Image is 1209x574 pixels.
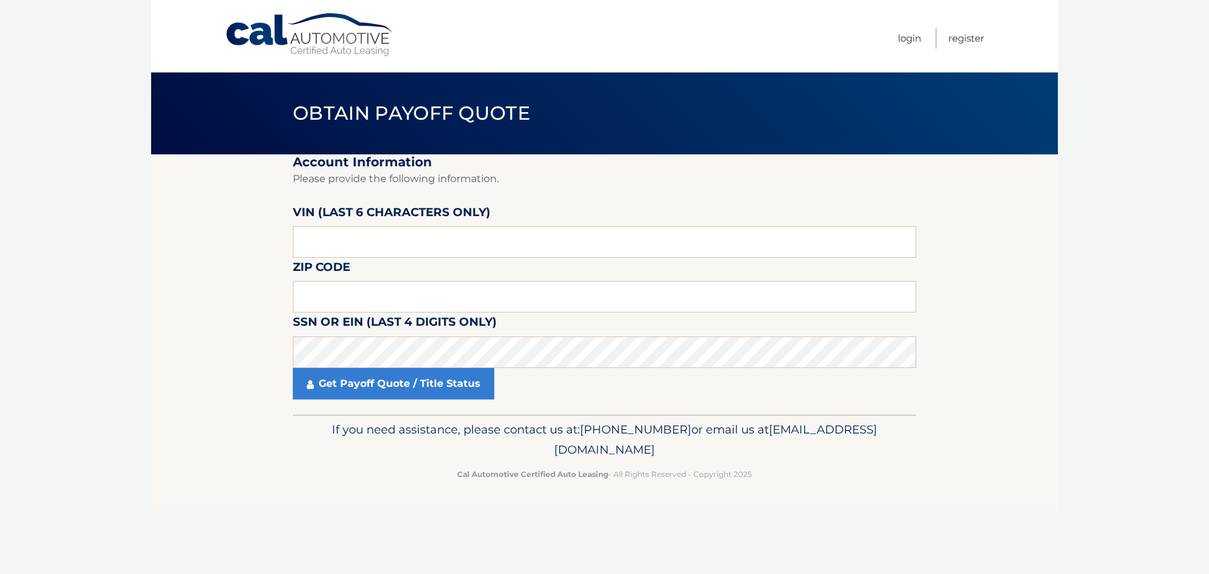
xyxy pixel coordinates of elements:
label: VIN (last 6 characters only) [293,203,491,226]
a: Register [948,28,984,49]
h2: Account Information [293,154,916,170]
label: Zip Code [293,258,350,281]
strong: Cal Automotive Certified Auto Leasing [457,469,608,479]
span: Obtain Payoff Quote [293,101,530,125]
p: Please provide the following information. [293,170,916,188]
span: [PHONE_NUMBER] [580,422,691,437]
a: Cal Automotive [225,13,395,57]
p: - All Rights Reserved - Copyright 2025 [301,468,908,481]
p: If you need assistance, please contact us at: or email us at [301,420,908,460]
a: Login [898,28,921,49]
label: SSN or EIN (last 4 digits only) [293,313,497,336]
a: Get Payoff Quote / Title Status [293,368,494,399]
